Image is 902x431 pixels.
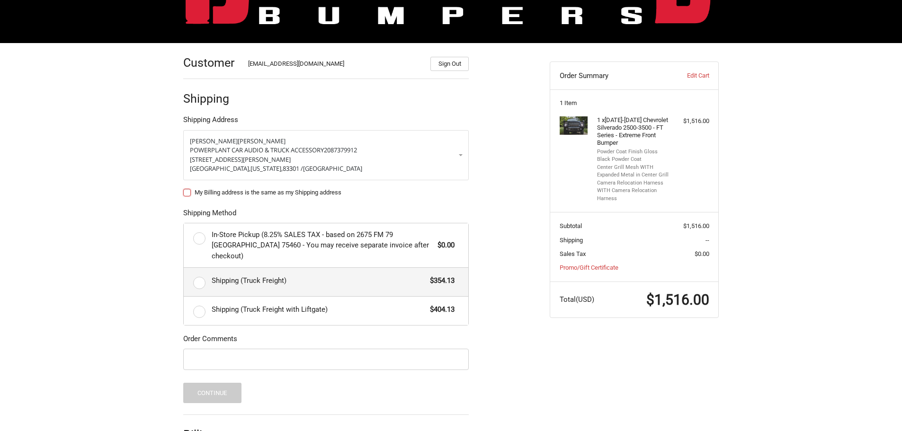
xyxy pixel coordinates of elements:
iframe: Chat Widget [855,386,902,431]
span: Sales Tax [560,250,586,257]
h3: 1 Item [560,99,709,107]
span: In-Store Pickup (8.25% SALES TAX - based on 2675 FM 79 [GEOGRAPHIC_DATA] 75460 - You may receive ... [212,229,433,262]
span: [PERSON_NAME] [238,137,286,145]
h2: Shipping [183,91,239,106]
span: $354.13 [425,275,455,286]
span: [US_STATE], [250,164,283,173]
span: [STREET_ADDRESS][PERSON_NAME] [190,155,291,164]
span: [GEOGRAPHIC_DATA] [303,164,362,173]
span: POWERPLANT CAR AUDIO & TRUCK ACCESSORY [190,146,324,154]
a: Edit Cart [662,71,709,80]
h4: 1 x [DATE]-[DATE] Chevrolet Silverado 2500-3500 - FT Series - Extreme Front Bumper [597,116,670,147]
span: [GEOGRAPHIC_DATA], [190,164,250,173]
li: Powder Coat Finish Gloss Black Powder Coat [597,148,670,164]
div: $1,516.00 [672,116,709,126]
a: Promo/Gift Certificate [560,264,618,271]
span: 2087379912 [324,146,357,154]
a: Enter or select a different address [183,130,469,180]
legend: Order Comments [183,334,237,349]
label: My Billing address is the same as my Shipping address [183,189,469,196]
span: $1,516.00 [646,291,709,308]
li: Camera Relocation Harness WITH Camera Relocation Harness [597,179,670,203]
span: [PERSON_NAME] [190,137,238,145]
span: $1,516.00 [683,222,709,229]
span: -- [706,237,709,244]
div: [EMAIL_ADDRESS][DOMAIN_NAME] [248,59,421,71]
span: $0.00 [695,250,709,257]
legend: Shipping Method [183,208,236,223]
span: $404.13 [425,304,455,315]
span: Shipping (Truck Freight with Liftgate) [212,304,426,315]
button: Continue [183,383,241,403]
h3: Order Summary [560,71,662,80]
legend: Shipping Address [183,114,238,130]
li: Center Grill Mesh WITH Expanded Metal in Center Grill [597,164,670,179]
span: Total (USD) [560,295,594,304]
span: Subtotal [560,222,582,229]
button: Sign Out [430,57,469,71]
h2: Customer [183,55,239,70]
span: Shipping (Truck Freight) [212,275,426,286]
span: $0.00 [433,240,455,251]
span: Shipping [560,237,583,244]
span: 83301 / [283,164,303,173]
